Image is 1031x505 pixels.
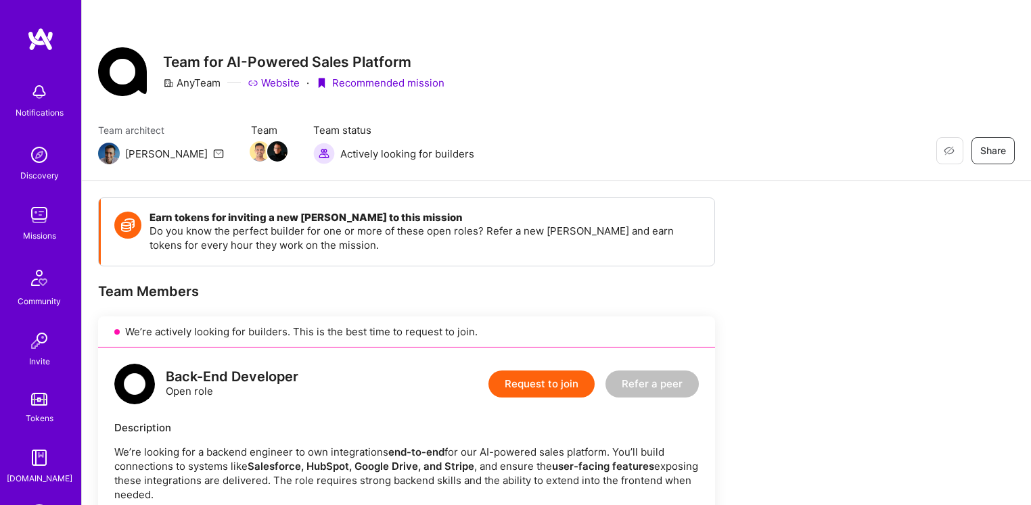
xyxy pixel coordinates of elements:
[27,27,54,51] img: logo
[166,370,298,398] div: Open role
[166,370,298,384] div: Back-End Developer
[248,460,474,473] strong: Salesforce, HubSpot, Google Drive, and Stripe
[18,294,61,308] div: Community
[114,364,155,404] img: logo
[488,370,595,398] button: Request to join
[29,354,50,368] div: Invite
[114,445,699,502] p: We’re looking for a backend engineer to own integrations for our AI-powered sales platform. You’l...
[150,212,701,224] h4: Earn tokens for inviting a new [PERSON_NAME] to this mission
[971,137,1015,164] button: Share
[98,143,120,164] img: Team Architect
[114,212,141,239] img: Token icon
[7,471,72,485] div: [DOMAIN_NAME]
[31,393,47,406] img: tokens
[125,147,208,161] div: [PERSON_NAME]
[250,141,270,162] img: Team Member Avatar
[251,123,286,137] span: Team
[114,420,699,435] div: Description
[98,123,224,137] span: Team architect
[306,76,309,90] div: ·
[269,140,286,163] a: Team Member Avatar
[605,370,699,398] button: Refer a peer
[313,143,335,164] img: Actively looking for builders
[16,105,64,120] div: Notifications
[26,444,53,471] img: guide book
[944,145,955,156] i: icon EyeClosed
[23,262,55,294] img: Community
[163,53,444,70] h3: Team for AI-Powered Sales Platform
[980,144,1006,158] span: Share
[26,78,53,105] img: bell
[313,123,474,137] span: Team status
[26,201,53,229] img: teamwork
[552,460,654,473] strong: user-facing features
[340,147,474,161] span: Actively looking for builders
[248,76,300,90] a: Website
[251,140,269,163] a: Team Member Avatar
[316,78,327,89] i: icon PurpleRibbon
[213,148,224,159] i: icon Mail
[98,283,715,300] div: Team Members
[150,224,701,252] p: Do you know the perfect builder for one or more of these open roles? Refer a new [PERSON_NAME] an...
[316,76,444,90] div: Recommended mission
[26,411,53,425] div: Tokens
[20,168,59,183] div: Discovery
[267,141,288,162] img: Team Member Avatar
[98,47,147,96] img: Company Logo
[388,446,444,458] strong: end-to-end
[26,141,53,168] img: discovery
[98,316,715,347] div: We’re actively looking for builders. This is the best time to request to join.
[163,76,221,90] div: AnyTeam
[23,229,56,243] div: Missions
[26,327,53,354] img: Invite
[163,78,174,89] i: icon CompanyGray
